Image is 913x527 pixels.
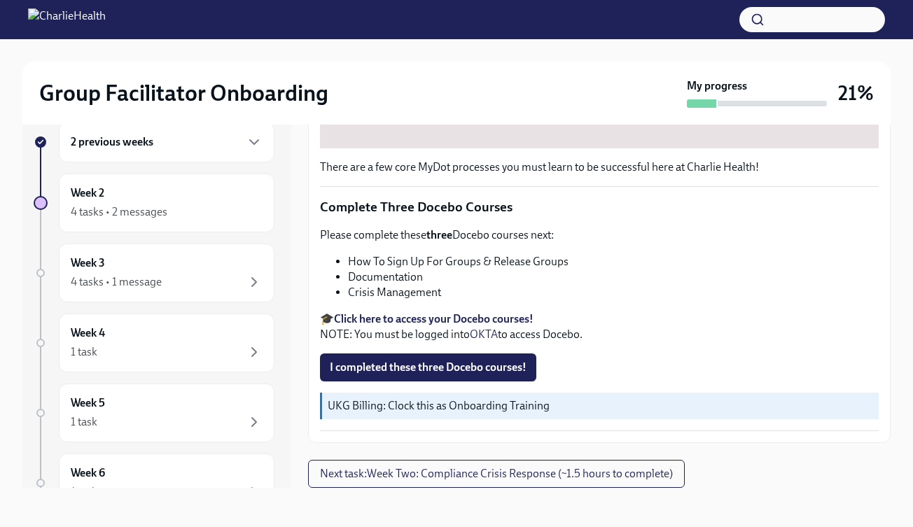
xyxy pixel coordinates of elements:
[71,274,162,290] div: 4 tasks • 1 message
[34,174,274,232] a: Week 24 tasks • 2 messages
[34,384,274,442] a: Week 51 task
[320,227,879,243] p: Please complete these Docebo courses next:
[28,8,106,31] img: CharlieHealth
[426,228,452,241] strong: three
[348,254,879,269] li: How To Sign Up For Groups & Release Groups
[71,255,105,271] h6: Week 3
[59,122,274,162] div: 2 previous weeks
[320,198,879,216] p: Complete Three Docebo Courses
[320,353,536,381] button: I completed these three Docebo courses!
[71,134,153,150] h6: 2 previous weeks
[71,465,105,481] h6: Week 6
[71,325,105,341] h6: Week 4
[34,244,274,302] a: Week 34 tasks • 1 message
[687,78,747,94] strong: My progress
[348,285,879,300] li: Crisis Management
[838,80,874,106] h3: 21%
[334,312,534,325] a: Click here to access your Docebo courses!
[34,314,274,372] a: Week 41 task
[39,79,328,107] h2: Group Facilitator Onboarding
[71,204,167,220] div: 4 tasks • 2 messages
[320,160,879,175] p: There are a few core MyDot processes you must learn to be successful here at Charlie Health!
[470,328,498,341] a: OKTA
[328,398,873,414] p: UKG Billing: Clock this as Onboarding Training
[71,395,105,411] h6: Week 5
[308,460,685,488] button: Next task:Week Two: Compliance Crisis Response (~1.5 hours to complete)
[320,311,879,342] p: 🎓 NOTE: You must be logged into to access Docebo.
[71,414,97,430] div: 1 task
[71,344,97,360] div: 1 task
[320,467,673,481] span: Next task : Week Two: Compliance Crisis Response (~1.5 hours to complete)
[330,360,527,374] span: I completed these three Docebo courses!
[71,185,104,201] h6: Week 2
[71,484,97,500] div: 1 task
[348,269,879,285] li: Documentation
[34,454,274,512] a: Week 61 task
